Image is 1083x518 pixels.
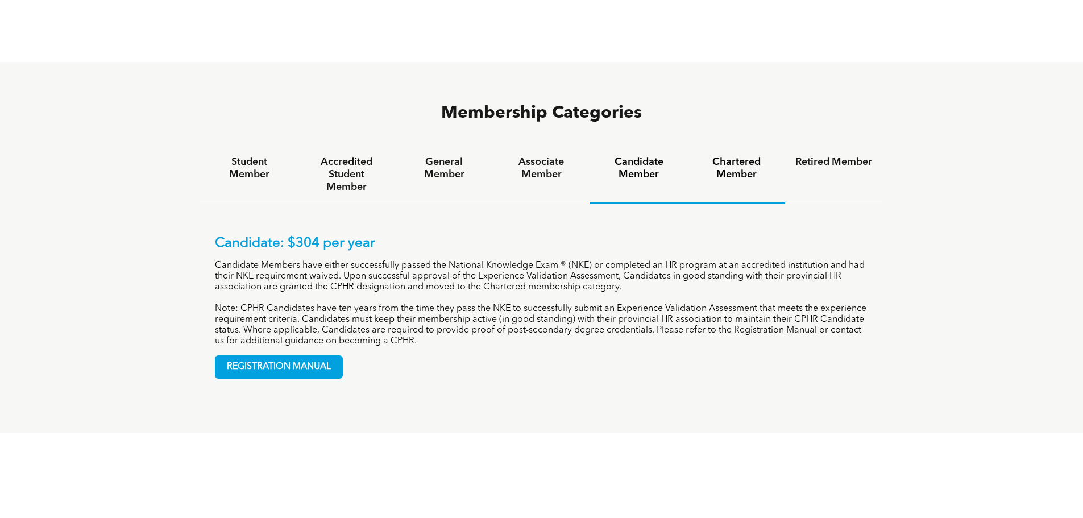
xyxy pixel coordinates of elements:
h4: Retired Member [795,156,872,168]
h4: General Member [405,156,482,181]
h4: Accredited Student Member [308,156,385,193]
h4: Associate Member [503,156,580,181]
span: REGISTRATION MANUAL [215,356,342,378]
h4: Chartered Member [698,156,775,181]
p: Candidate: $304 per year [215,235,869,252]
p: Note: CPHR Candidates have ten years from the time they pass the NKE to successfully submit an Ex... [215,304,869,347]
p: Candidate Members have either successfully passed the National Knowledge Exam ® (NKE) or complete... [215,260,869,293]
span: Membership Categories [441,105,642,122]
a: REGISTRATION MANUAL [215,355,343,379]
h4: Candidate Member [600,156,677,181]
h4: Student Member [211,156,288,181]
